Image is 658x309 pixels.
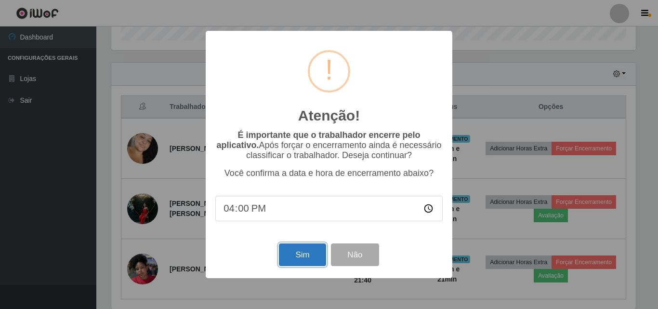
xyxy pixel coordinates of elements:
p: Após forçar o encerramento ainda é necessário classificar o trabalhador. Deseja continuar? [215,130,443,161]
button: Sim [279,243,326,266]
button: Não [331,243,379,266]
p: Você confirma a data e hora de encerramento abaixo? [215,168,443,178]
b: É importante que o trabalhador encerre pelo aplicativo. [216,130,420,150]
h2: Atenção! [298,107,360,124]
